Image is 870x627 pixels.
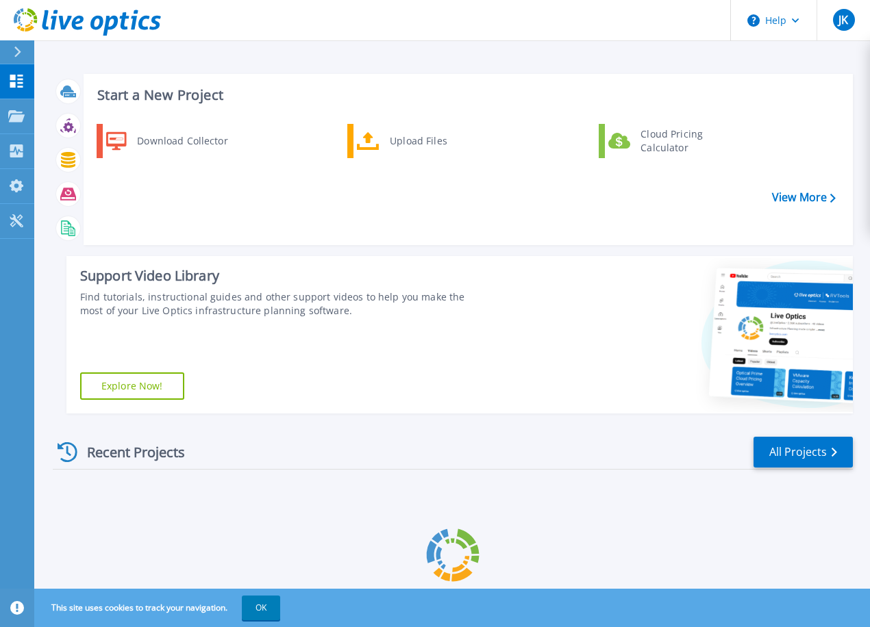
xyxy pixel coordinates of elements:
span: JK [838,14,848,25]
button: OK [242,596,280,620]
span: This site uses cookies to track your navigation. [38,596,280,620]
div: Support Video Library [80,267,489,285]
a: All Projects [754,437,853,468]
a: Explore Now! [80,372,184,400]
a: Download Collector [97,124,237,158]
a: Upload Files [347,124,488,158]
h3: Start a New Project [97,88,835,103]
div: Find tutorials, instructional guides and other support videos to help you make the most of your L... [80,290,489,318]
a: Cloud Pricing Calculator [599,124,739,158]
a: View More [772,191,836,204]
div: Recent Projects [53,435,203,469]
div: Upload Files [383,127,484,155]
div: Cloud Pricing Calculator [634,127,735,155]
div: Download Collector [130,127,234,155]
